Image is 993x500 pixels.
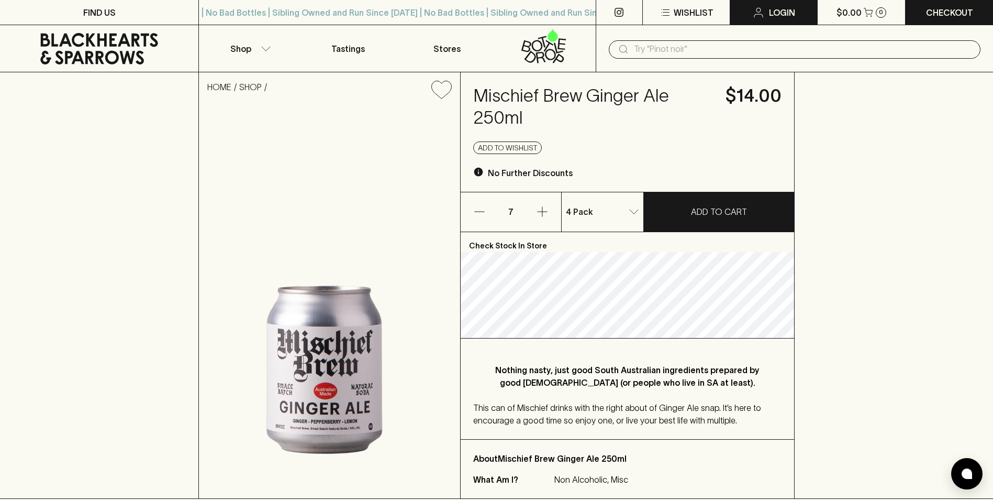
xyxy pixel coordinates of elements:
img: bubble-icon [962,469,972,479]
p: Wishlist [674,6,713,19]
h4: Mischief Brew Ginger Ale 250ml [473,85,712,129]
span: This can of Mischief drinks with the right about of Ginger Ale snap. It’s here to encourage a goo... [473,403,761,425]
p: Checkout [926,6,973,19]
button: Add to wishlist [427,77,456,103]
p: What Am I? [473,473,552,486]
a: Tastings [298,25,397,72]
p: No Further Discounts [488,167,573,179]
h4: $14.00 [726,85,782,107]
p: Nothing nasty, just good South Australian ingredients prepared by good [DEMOGRAPHIC_DATA] (or peo... [494,364,760,389]
p: $0.00 [836,6,862,19]
p: Check Stock In Store [461,232,794,252]
input: Try "Pinot noir" [634,41,972,58]
div: 4 Pack [562,201,643,222]
p: Non Alcoholic, Misc [554,473,628,486]
p: 7 [498,192,523,232]
p: FIND US [83,6,116,19]
p: 4 Pack [566,205,593,218]
a: Stores [397,25,496,72]
p: Login [769,6,795,19]
img: 37006.png [199,107,460,498]
button: Shop [199,25,298,72]
a: HOME [207,82,231,92]
p: 0 [879,9,883,15]
p: Tastings [331,42,365,55]
a: SHOP [239,82,262,92]
button: ADD TO CART [644,192,794,232]
p: Shop [230,42,251,55]
p: Stores [433,42,461,55]
button: Add to wishlist [473,142,542,154]
p: About Mischief Brew Ginger Ale 250ml [473,452,781,465]
p: ADD TO CART [691,205,747,218]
